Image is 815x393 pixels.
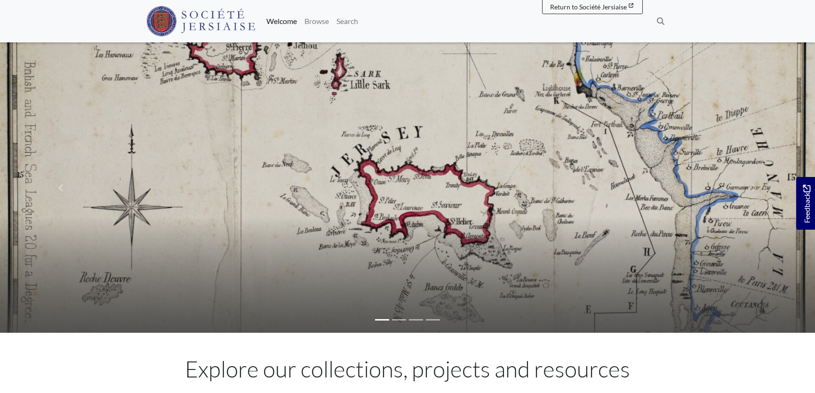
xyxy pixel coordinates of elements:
a: Move to next slideshow image [693,42,815,333]
h1: Explore our collections, projects and resources [146,355,669,383]
a: Société Jersiaise logo [146,4,255,39]
img: Société Jersiaise [146,6,255,36]
a: Search [333,12,362,31]
span: Return to Société Jersiaise [550,3,627,11]
a: Browse [301,12,333,31]
a: Welcome [263,12,301,31]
